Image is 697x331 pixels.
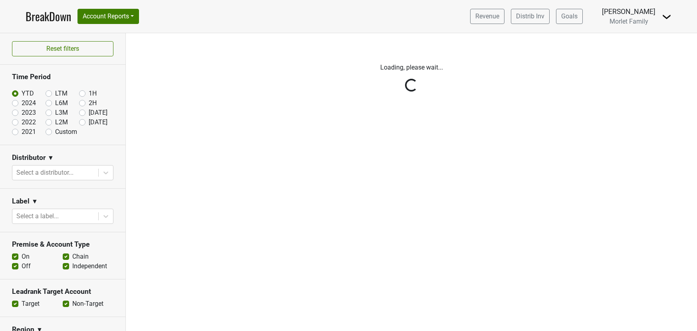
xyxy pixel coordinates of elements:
img: Dropdown Menu [662,12,671,22]
button: Account Reports [77,9,139,24]
p: Loading, please wait... [190,63,633,72]
div: [PERSON_NAME] [602,6,655,17]
span: Morlet Family [610,18,648,25]
a: Distrib Inv [511,9,550,24]
a: Revenue [470,9,504,24]
a: BreakDown [26,8,71,25]
a: Goals [556,9,583,24]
